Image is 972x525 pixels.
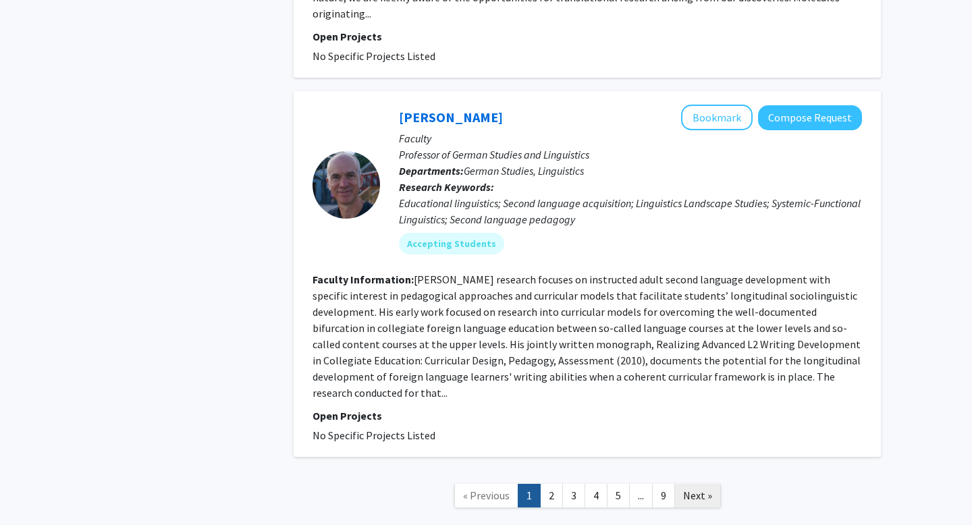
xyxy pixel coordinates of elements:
p: Open Projects [313,408,862,424]
a: Next [674,484,721,507]
span: ... [638,489,644,502]
span: German Studies, Linguistics [464,164,584,177]
div: Educational linguistics; Second language acquisition; Linguistics Landscape Studies; Systemic-Fun... [399,195,862,227]
a: 5 [607,484,630,507]
button: Add Hiram Maxim to Bookmarks [681,105,753,130]
span: Next » [683,489,712,502]
p: Faculty [399,130,862,146]
span: « Previous [463,489,510,502]
a: 3 [562,484,585,507]
mat-chip: Accepting Students [399,233,504,254]
button: Compose Request to Hiram Maxim [758,105,862,130]
fg-read-more: [PERSON_NAME] research focuses on instructed adult second language development with specific inte... [313,273,861,399]
a: 1 [518,484,541,507]
a: 9 [652,484,675,507]
a: Previous Page [454,484,518,507]
iframe: Chat [10,464,57,515]
nav: Page navigation [294,470,881,525]
b: Departments: [399,164,464,177]
span: No Specific Projects Listed [313,429,435,442]
span: No Specific Projects Listed [313,49,435,63]
a: [PERSON_NAME] [399,109,503,126]
p: Professor of German Studies and Linguistics [399,146,862,163]
b: Research Keywords: [399,180,494,194]
b: Faculty Information: [313,273,414,286]
p: Open Projects [313,28,862,45]
a: 4 [585,484,607,507]
a: 2 [540,484,563,507]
